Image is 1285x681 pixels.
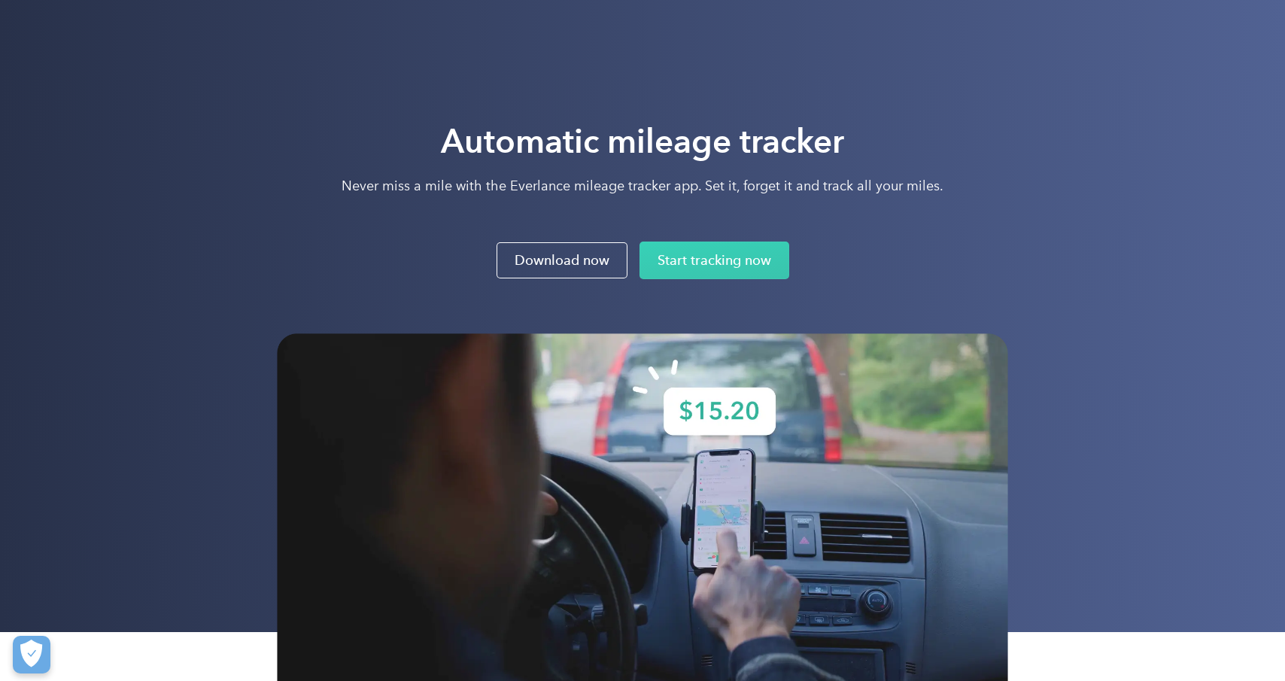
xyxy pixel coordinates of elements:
h1: Automatic mileage tracker [342,120,943,163]
button: Cookies Settings [13,636,50,673]
a: Start tracking now [639,242,789,279]
p: Never miss a mile with the Everlance mileage tracker app. Set it, forget it and track all your mi... [342,177,943,195]
a: Download now [497,242,627,278]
